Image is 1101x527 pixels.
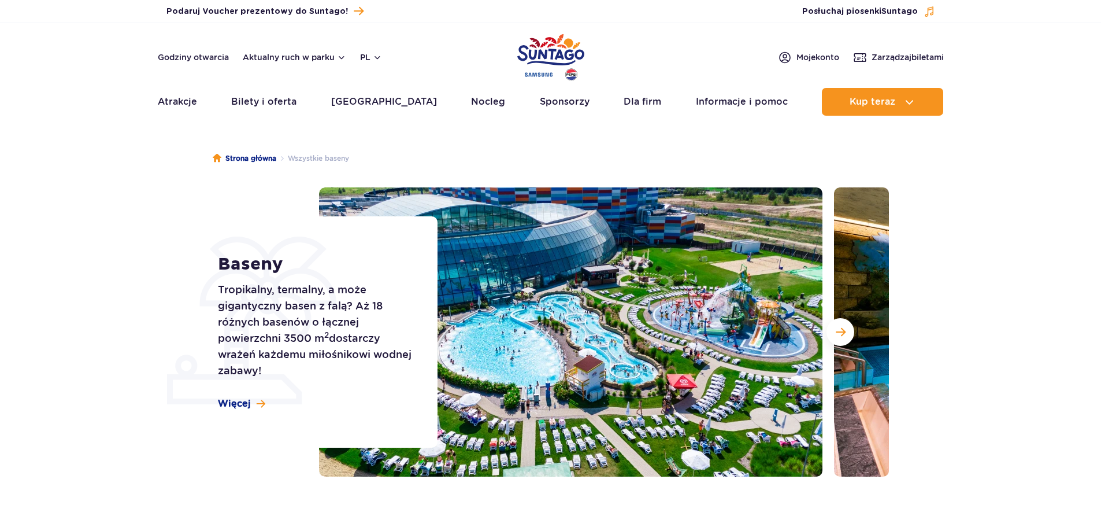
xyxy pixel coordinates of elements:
button: Posłuchaj piosenkiSuntago [802,6,935,17]
a: Atrakcje [158,88,197,116]
a: Informacje i pomoc [696,88,788,116]
p: Tropikalny, termalny, a może gigantyczny basen z falą? Aż 18 różnych basenów o łącznej powierzchn... [218,282,412,379]
img: Zewnętrzna część Suntago z basenami i zjeżdżalniami, otoczona leżakami i zielenią [319,187,822,477]
a: Podaruj Voucher prezentowy do Suntago! [166,3,364,19]
button: Kup teraz [822,88,943,116]
button: Aktualny ruch w parku [243,53,346,62]
span: Suntago [881,8,918,16]
a: Więcej [218,397,265,410]
span: Kup teraz [850,97,895,107]
a: Godziny otwarcia [158,51,229,63]
a: Nocleg [471,88,505,116]
a: Mojekonto [778,50,839,64]
a: Bilety i oferta [231,88,296,116]
span: Posłuchaj piosenki [802,6,918,17]
button: Następny slajd [826,318,854,346]
a: Zarządzajbiletami [853,50,944,64]
a: Park of Poland [517,29,584,82]
button: pl [360,51,382,63]
a: Dla firm [624,88,661,116]
a: Strona główna [213,153,276,164]
span: Podaruj Voucher prezentowy do Suntago! [166,6,348,17]
span: Więcej [218,397,251,410]
span: Moje konto [796,51,839,63]
span: Zarządzaj biletami [872,51,944,63]
sup: 2 [324,330,329,340]
li: Wszystkie baseny [276,153,349,164]
h1: Baseny [218,254,412,275]
a: [GEOGRAPHIC_DATA] [331,88,437,116]
a: Sponsorzy [540,88,590,116]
